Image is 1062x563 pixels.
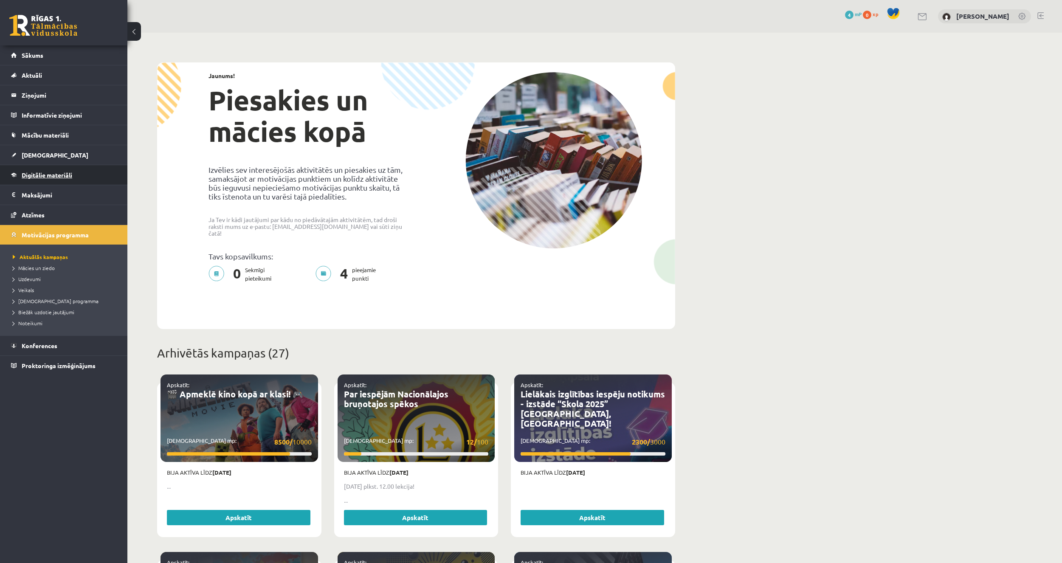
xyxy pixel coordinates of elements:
[11,185,117,205] a: Maksājumi
[157,344,675,362] p: Arhivētās kampaņas (27)
[521,381,543,388] a: Apskatīt:
[11,356,117,375] a: Proktoringa izmēģinājums
[167,482,312,491] p: ...
[466,436,488,447] span: 100
[13,309,74,315] span: Biežāk uzdotie jautājumi
[13,264,119,272] a: Mācies un ziedo
[167,468,312,477] p: Bija aktīva līdz
[22,151,88,159] span: [DEMOGRAPHIC_DATA]
[208,216,410,236] p: Ja Tev ir kādi jautājumi par kādu no piedāvātajām aktivitātēm, tad droši raksti mums uz e-pastu: ...
[632,437,650,446] strong: 2300/
[208,252,410,261] p: Tavs kopsavilkums:
[466,437,477,446] strong: 12/
[344,436,489,447] p: [DEMOGRAPHIC_DATA] mp:
[13,308,119,316] a: Biežāk uzdotie jautājumi
[344,496,489,505] p: ...
[521,510,664,525] a: Apskatīt
[13,286,119,294] a: Veikals
[212,469,231,476] strong: [DATE]
[566,469,585,476] strong: [DATE]
[344,388,448,409] a: Par iespējām Nacionālajos bruņotajos spēkos
[13,297,119,305] a: [DEMOGRAPHIC_DATA] programma
[11,145,117,165] a: [DEMOGRAPHIC_DATA]
[11,336,117,355] a: Konferences
[845,11,862,17] a: 4 mP
[465,72,642,248] img: campaign-image-1c4f3b39ab1f89d1fca25a8facaab35ebc8e40cf20aedba61fd73fb4233361ac.png
[208,84,410,147] h1: Piesakies un mācies kopā
[22,185,117,205] legend: Maksājumi
[13,287,34,293] span: Veikals
[13,320,42,327] span: Noteikumi
[167,510,310,525] a: Apskatīt
[22,231,89,239] span: Motivācijas programma
[873,11,878,17] span: xp
[229,266,245,283] span: 0
[208,72,235,79] strong: Jaunums!
[22,342,57,349] span: Konferences
[22,71,42,79] span: Aktuāli
[11,225,117,245] a: Motivācijas programma
[9,15,77,36] a: Rīgas 1. Tālmācības vidusskola
[11,45,117,65] a: Sākums
[22,51,43,59] span: Sākums
[344,468,489,477] p: Bija aktīva līdz
[167,381,189,388] a: Apskatīt:
[13,253,68,260] span: Aktuālās kampaņas
[208,266,276,283] p: Sekmīgi pieteikumi
[274,436,312,447] span: 10000
[13,275,119,283] a: Uzdevumi
[344,482,414,490] strong: [DATE] plkst. 12.00 lekcija!
[167,436,312,447] p: [DEMOGRAPHIC_DATA] mp:
[344,381,366,388] a: Apskatīt:
[22,85,117,105] legend: Ziņojumi
[208,165,410,201] p: Izvēlies sev interesējošās aktivitātēs un piesakies uz tām, samaksājot ar motivācijas punktiem un...
[13,319,119,327] a: Noteikumi
[521,388,665,429] a: Lielākais izglītības iespēju notikums - izstāde “Skola 2025” [GEOGRAPHIC_DATA], [GEOGRAPHIC_DATA]!
[11,65,117,85] a: Aktuāli
[274,437,293,446] strong: 8500/
[942,13,951,21] img: Emīls Čeksters
[13,276,41,282] span: Uzdevumi
[11,125,117,145] a: Mācību materiāli
[956,12,1009,20] a: [PERSON_NAME]
[22,362,96,369] span: Proktoringa izmēģinājums
[11,105,117,125] a: Informatīvie ziņojumi
[167,388,303,400] a: 🎬 Apmeklē kino kopā ar klasi! 🎮
[863,11,882,17] a: 0 xp
[22,171,72,179] span: Digitālie materiāli
[632,436,665,447] span: 3000
[521,436,665,447] p: [DEMOGRAPHIC_DATA] mp:
[11,205,117,225] a: Atzīmes
[13,265,55,271] span: Mācies un ziedo
[22,211,45,219] span: Atzīmes
[13,298,99,304] span: [DEMOGRAPHIC_DATA] programma
[13,253,119,261] a: Aktuālās kampaņas
[344,510,487,525] a: Apskatīt
[11,165,117,185] a: Digitālie materiāli
[855,11,862,17] span: mP
[521,468,665,477] p: Bija aktīva līdz
[316,266,381,283] p: pieejamie punkti
[389,469,408,476] strong: [DATE]
[336,266,352,283] span: 4
[11,85,117,105] a: Ziņojumi
[22,131,69,139] span: Mācību materiāli
[845,11,854,19] span: 4
[863,11,871,19] span: 0
[22,105,117,125] legend: Informatīvie ziņojumi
